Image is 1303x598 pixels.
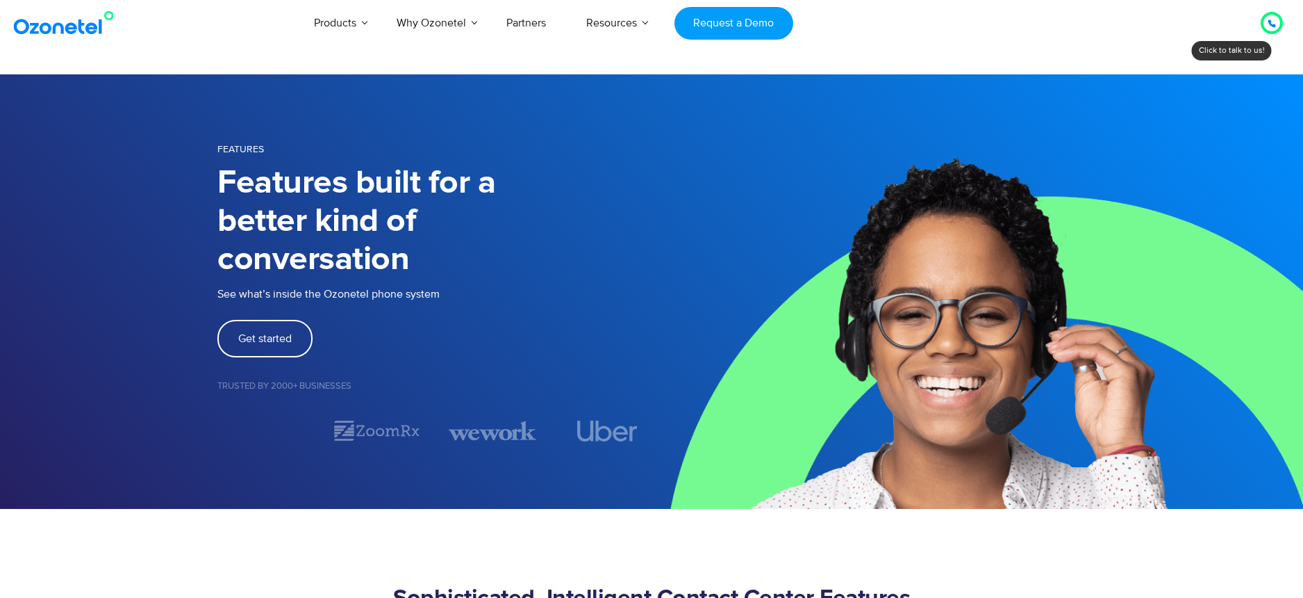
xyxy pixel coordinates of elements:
[577,421,638,442] img: uber
[674,7,793,40] a: Request a Demo
[449,419,536,443] img: wework
[217,164,651,279] h1: Features built for a better kind of conversation
[238,333,292,344] span: Get started
[217,423,305,439] div: 1 / 7
[333,419,420,443] img: zoomrx
[217,382,651,391] h5: Trusted by 2000+ Businesses
[217,143,264,155] span: FEATURES
[217,320,313,357] a: Get started
[333,419,420,443] div: 2 / 7
[217,286,651,302] p: See what’s inside the Ozonetel phone system
[449,419,536,443] div: 3 / 7
[217,419,651,443] div: Image Carousel
[564,421,651,442] div: 4 / 7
